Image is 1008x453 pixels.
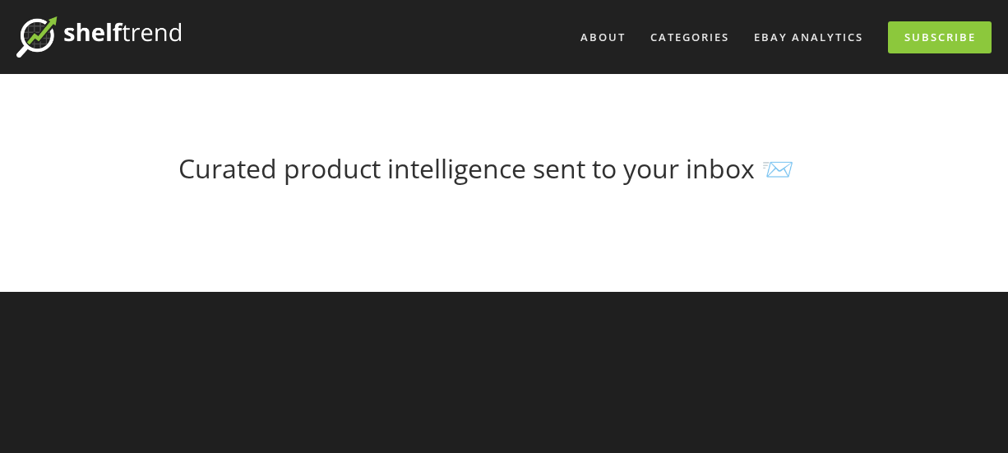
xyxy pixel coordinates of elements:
a: About [570,24,636,51]
img: ShelfTrend [16,16,181,58]
a: eBay Analytics [743,24,874,51]
h1: Curated product intelligence sent to your inbox 📨 [178,153,829,184]
a: Subscribe [888,21,992,53]
div: Categories [640,24,740,51]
